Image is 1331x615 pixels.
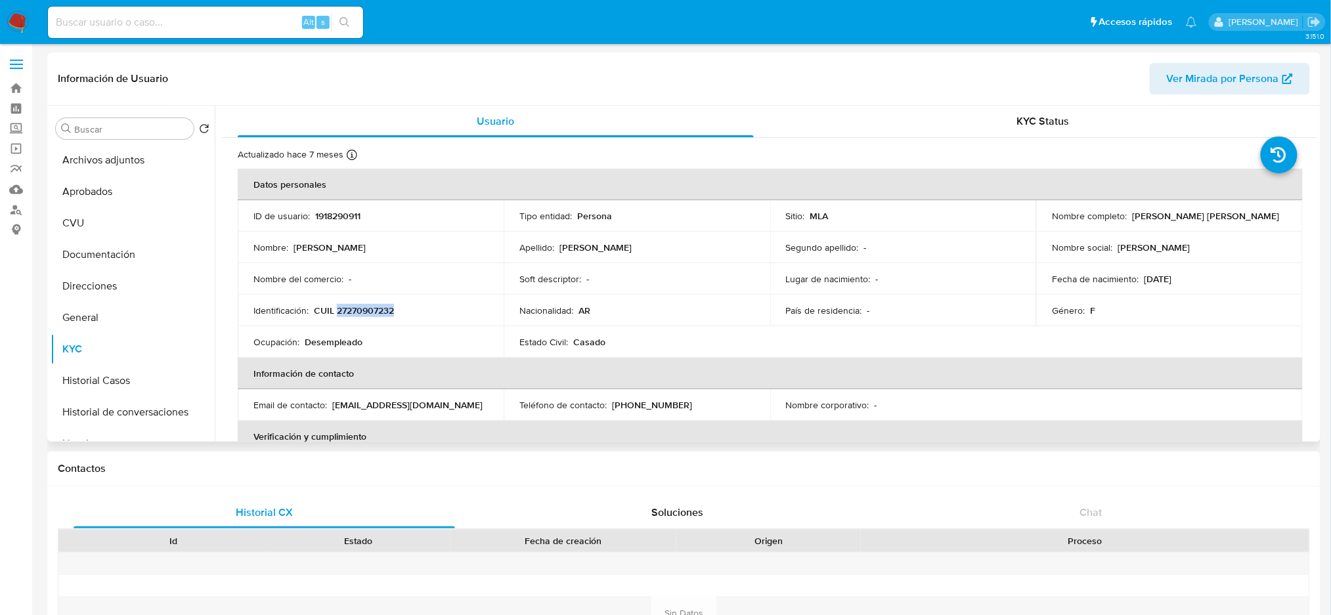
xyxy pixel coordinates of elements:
p: [EMAIL_ADDRESS][DOMAIN_NAME] [332,399,483,411]
p: Segundo apellido : [786,242,859,253]
p: Apellido : [519,242,554,253]
p: Fecha de nacimiento : [1052,273,1139,285]
span: Alt [303,16,314,28]
div: Origen [686,534,852,547]
p: Identificación : [253,305,309,316]
p: - [349,273,351,285]
p: abril.medzovich@mercadolibre.com [1229,16,1303,28]
button: KYC [51,333,215,365]
button: Volver al orden por defecto [199,123,209,138]
p: F [1090,305,1095,316]
span: Usuario [477,114,515,129]
div: Id [91,534,257,547]
input: Buscar usuario o caso... [48,14,363,31]
p: Desempleado [305,336,362,348]
button: General [51,302,215,333]
span: Soluciones [651,505,703,520]
p: Teléfono de contacto : [519,399,607,411]
span: Historial CX [236,505,293,520]
div: Proceso [870,534,1300,547]
a: Salir [1307,15,1321,29]
h1: Información de Usuario [58,72,168,85]
p: - [586,273,589,285]
span: KYC Status [1017,114,1070,129]
p: Nombre del comercio : [253,273,343,285]
p: Género : [1052,305,1085,316]
button: Lista Interna [51,428,215,459]
p: Tipo entidad : [519,210,572,222]
div: Estado [275,534,441,547]
p: Persona [577,210,612,222]
p: [DATE] [1144,273,1171,285]
button: Historial Casos [51,365,215,396]
button: Documentación [51,239,215,270]
h1: Contactos [58,462,1310,475]
p: AR [578,305,590,316]
p: Estado Civil : [519,336,568,348]
p: [PERSON_NAME] [PERSON_NAME] [1132,210,1279,222]
p: - [876,273,879,285]
button: Direcciones [51,270,215,302]
p: CUIL 27270907232 [314,305,394,316]
p: Lugar de nacimiento : [786,273,871,285]
span: s [321,16,325,28]
th: Información de contacto [238,358,1303,389]
p: 1918290911 [315,210,360,222]
button: Historial de conversaciones [51,396,215,428]
button: CVU [51,207,215,239]
p: Nombre social : [1052,242,1112,253]
p: Actualizado hace 7 meses [238,148,343,161]
p: Nombre : [253,242,288,253]
p: [PERSON_NAME] [559,242,632,253]
p: Casado [573,336,605,348]
th: Datos personales [238,169,1303,200]
p: [PERSON_NAME] [1118,242,1190,253]
span: Accesos rápidos [1099,15,1173,29]
input: Buscar [74,123,188,135]
p: [PHONE_NUMBER] [612,399,692,411]
p: Sitio : [786,210,805,222]
p: MLA [810,210,829,222]
p: Email de contacto : [253,399,327,411]
p: [PERSON_NAME] [294,242,366,253]
p: - [864,242,867,253]
div: Fecha de creación [460,534,667,547]
button: search-icon [331,13,358,32]
button: Buscar [61,123,72,134]
p: - [875,399,877,411]
p: Ocupación : [253,336,299,348]
p: - [867,305,870,316]
span: Ver Mirada por Persona [1167,63,1279,95]
p: Nacionalidad : [519,305,573,316]
p: Nombre corporativo : [786,399,869,411]
p: Nombre completo : [1052,210,1127,222]
button: Ver Mirada por Persona [1150,63,1310,95]
button: Aprobados [51,176,215,207]
span: Chat [1080,505,1102,520]
button: Archivos adjuntos [51,144,215,176]
p: Soft descriptor : [519,273,581,285]
p: ID de usuario : [253,210,310,222]
a: Notificaciones [1186,16,1197,28]
p: País de residencia : [786,305,862,316]
th: Verificación y cumplimiento [238,421,1303,452]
